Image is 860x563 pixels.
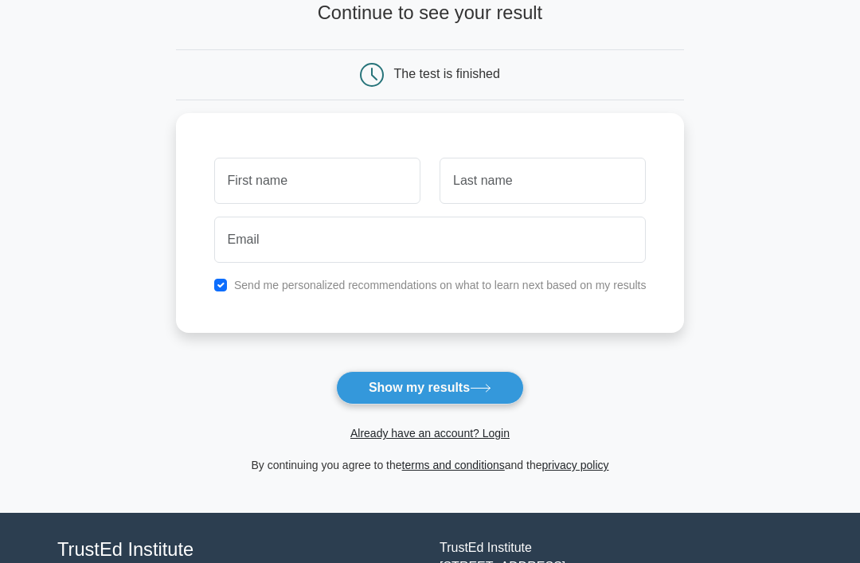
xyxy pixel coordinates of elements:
[394,67,500,80] div: The test is finished
[166,455,694,475] div: By continuing you agree to the and the
[542,459,609,471] a: privacy policy
[214,217,647,263] input: Email
[57,538,420,561] h4: TrustEd Institute
[214,158,420,204] input: First name
[402,459,505,471] a: terms and conditions
[336,371,524,405] button: Show my results
[234,279,647,291] label: Send me personalized recommendations on what to learn next based on my results
[440,158,646,204] input: Last name
[350,427,510,440] a: Already have an account? Login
